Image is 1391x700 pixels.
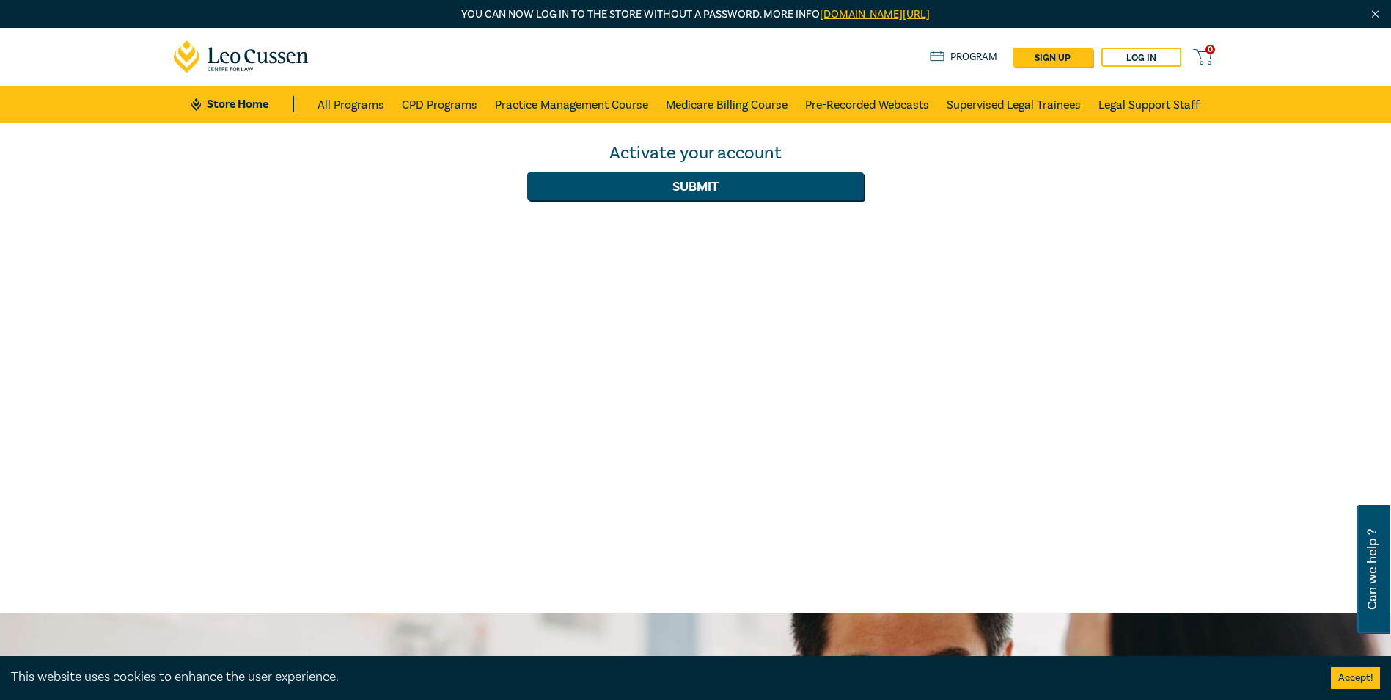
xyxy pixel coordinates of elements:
[1331,667,1380,689] button: Accept cookies
[11,668,1309,687] div: This website uses cookies to enhance the user experience.
[1365,514,1379,625] span: Can we help ?
[1101,48,1181,67] a: Log in
[495,86,648,123] a: Practice Management Course
[174,7,1218,23] p: You can now log in to the store without a password. More info
[666,86,788,123] a: Medicare Billing Course
[1013,48,1093,67] a: sign up
[402,86,477,123] a: CPD Programs
[805,86,929,123] a: Pre-Recorded Webcasts
[191,96,293,112] a: Store Home
[820,7,930,21] a: [DOMAIN_NAME][URL]
[947,86,1081,123] a: Supervised Legal Trainees
[1369,8,1381,21] img: Close
[527,142,864,165] div: Activate your account
[318,86,384,123] a: All Programs
[527,172,864,200] button: Submit
[1205,45,1215,54] span: 0
[1098,86,1200,123] a: Legal Support Staff
[930,49,998,65] a: Program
